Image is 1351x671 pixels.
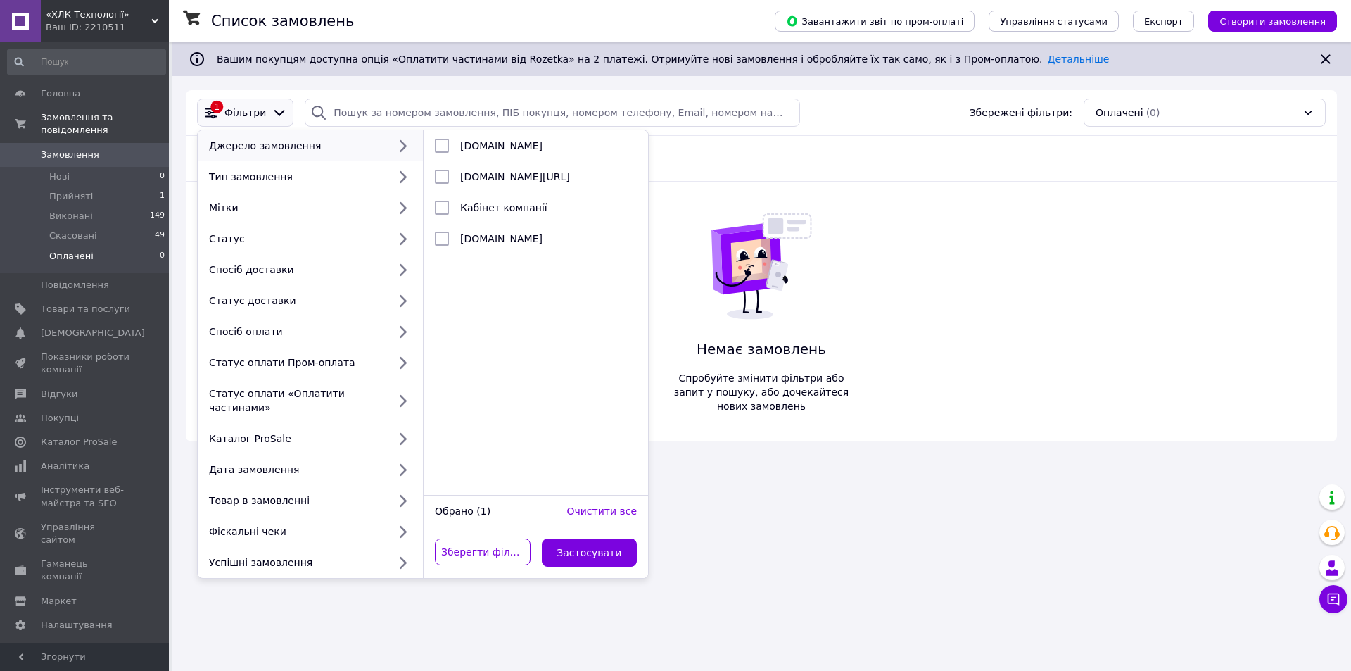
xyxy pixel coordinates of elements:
[224,106,266,120] span: Фільтри
[46,8,151,21] span: «ХЛК-Технології»
[49,250,94,263] span: Оплачені
[203,356,388,370] div: Статус оплати Пром-оплата
[775,11,975,32] button: Завантажити звіт по пром-оплаті
[203,432,388,446] div: Каталог ProSale
[1048,54,1110,65] a: Детальніше
[41,149,99,161] span: Замовлення
[41,412,79,425] span: Покупці
[217,54,1109,65] span: Вашим покупцям доступна опція «Оплатити частинами від Rozetka» на 2 платежі. Отримуйте нові замов...
[203,325,388,339] div: Спосіб оплати
[155,230,165,242] span: 49
[970,106,1072,120] span: Збережені фільтри:
[542,539,638,567] button: Застосувати
[41,619,113,632] span: Налаштування
[160,250,165,263] span: 0
[41,484,130,509] span: Інструменти веб-майстра та SEO
[1194,15,1337,26] a: Створити замовлення
[41,279,109,291] span: Повідомлення
[160,190,165,203] span: 1
[160,170,165,183] span: 0
[203,139,388,153] div: Джерело замовлення
[203,525,388,539] div: Фіскальні чеки
[460,233,543,244] span: [DOMAIN_NAME]
[460,140,543,151] span: [DOMAIN_NAME]
[668,339,854,360] span: Немає замовлень
[1000,16,1108,27] span: Управління статусами
[41,460,89,472] span: Аналітика
[441,545,524,559] span: Зберегти фільтр
[1133,11,1195,32] button: Експорт
[460,171,570,182] span: [DOMAIN_NAME][URL]
[203,263,388,277] div: Спосіб доставки
[668,371,854,413] span: Спробуйте змінити фільтри або запит у пошуку, або дочекайтеся нових замовлень
[41,436,117,449] span: Каталог ProSale
[49,230,97,242] span: Скасовані
[203,170,388,184] div: Тип замовлення
[989,11,1119,32] button: Управління статусами
[41,303,130,315] span: Товари та послуги
[41,388,77,401] span: Відгуки
[203,494,388,508] div: Товар в замовленні
[203,387,388,415] div: Статус оплати «Оплатити частинами»
[41,558,130,583] span: Гаманець компанії
[203,201,388,215] div: Мітки
[203,294,388,308] div: Статус доставки
[211,13,354,30] h1: Список замовлень
[1146,107,1160,118] span: (0)
[460,202,547,213] span: Кабінет компанії
[41,595,77,608] span: Маркет
[305,99,800,127] input: Пошук за номером замовлення, ПІБ покупця, номером телефону, Email, номером накладної
[1319,585,1347,613] button: Чат з покупцем
[7,49,166,75] input: Пошук
[435,539,531,565] button: Зберегти фільтр
[786,15,963,27] span: Завантажити звіт по пром-оплаті
[41,87,80,100] span: Головна
[41,327,145,339] span: [DEMOGRAPHIC_DATA]
[1144,16,1184,27] span: Експорт
[41,111,169,137] span: Замовлення та повідомлення
[49,190,93,203] span: Прийняті
[429,504,561,518] div: Обрано (1)
[203,463,388,477] div: Дата замовлення
[49,210,93,222] span: Виконані
[203,556,388,570] div: Успішні замовлення
[41,351,130,376] span: Показники роботи компанії
[1208,11,1337,32] button: Створити замовлення
[566,506,637,517] span: Очистити все
[1096,106,1143,120] span: Оплачені
[1219,16,1326,27] span: Створити замовлення
[203,232,388,246] div: Статус
[150,210,165,222] span: 149
[41,521,130,546] span: Управління сайтом
[49,170,70,183] span: Нові
[46,21,169,34] div: Ваш ID: 2210511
